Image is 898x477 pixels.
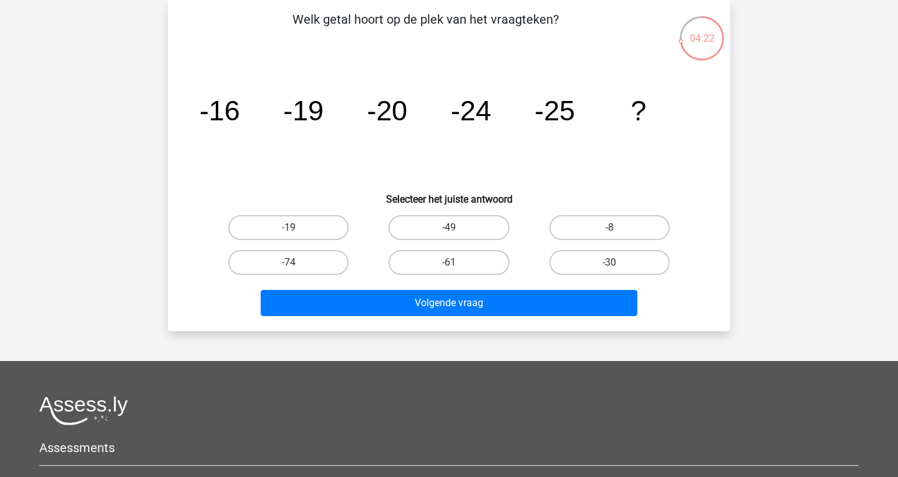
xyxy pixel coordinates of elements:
[549,215,670,240] label: -8
[261,290,638,316] button: Volgende vraag
[228,215,349,240] label: -19
[549,250,670,275] label: -30
[228,250,349,275] label: -74
[678,15,725,46] div: 04:22
[389,250,509,275] label: -61
[283,95,324,126] tspan: -19
[630,95,646,126] tspan: ?
[367,95,408,126] tspan: -20
[39,396,128,425] img: Assessly logo
[39,440,859,455] h5: Assessments
[534,95,575,126] tspan: -25
[200,95,240,126] tspan: -16
[451,95,491,126] tspan: -24
[188,183,710,205] h6: Selecteer het juiste antwoord
[188,10,664,47] p: Welk getal hoort op de plek van het vraagteken?
[389,215,509,240] label: -49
